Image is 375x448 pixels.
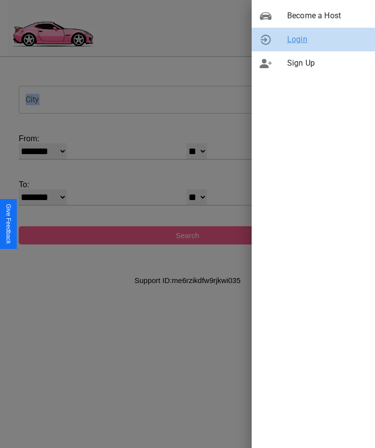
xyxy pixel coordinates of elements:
[287,57,367,69] span: Sign Up
[287,10,367,22] span: Become a Host
[252,51,375,75] div: Sign Up
[252,28,375,51] div: Login
[287,34,367,45] span: Login
[252,4,375,28] div: Become a Host
[5,204,12,244] div: Give Feedback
